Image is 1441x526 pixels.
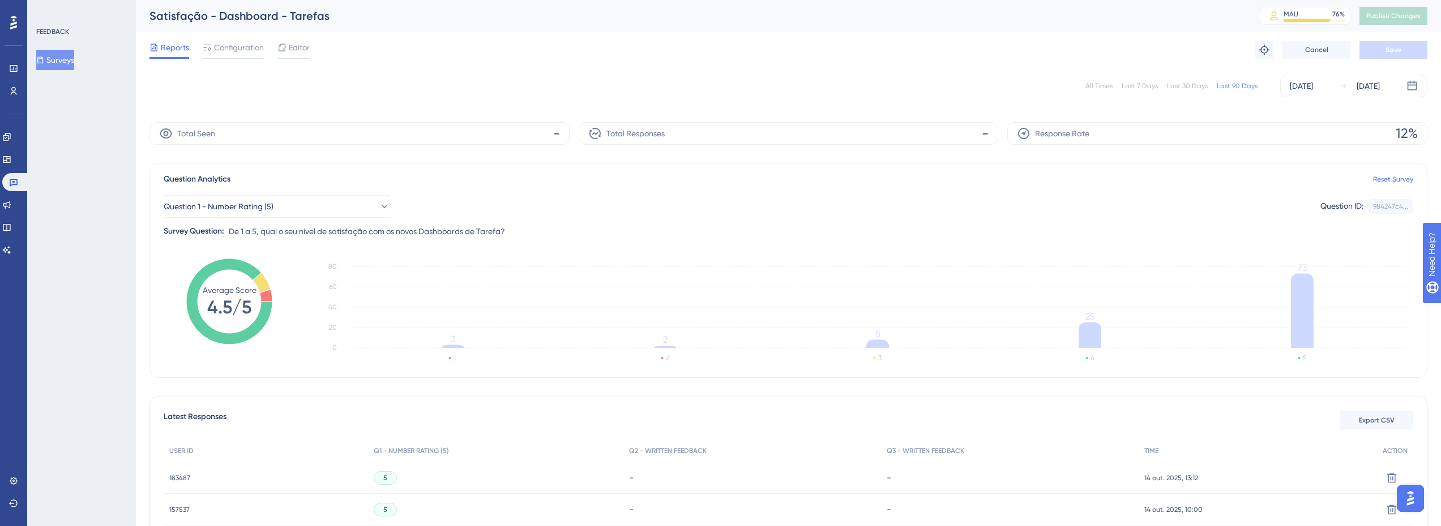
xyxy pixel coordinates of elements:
[1359,41,1427,59] button: Save
[1085,81,1113,90] div: All Times
[383,473,387,482] span: 5
[1383,446,1408,455] span: ACTION
[374,446,449,455] span: Q1 - NUMBER RATING (5)
[164,173,230,186] span: Question Analytics
[666,354,669,362] text: 2
[161,41,189,54] span: Reports
[629,472,875,483] div: -
[383,505,387,514] span: 5
[1332,10,1345,19] div: 76 %
[329,324,337,331] tspan: 20
[169,505,190,514] span: 157537
[878,354,882,362] text: 3
[1282,41,1350,59] button: Cancel
[169,473,190,482] span: 183487
[553,124,560,143] span: -
[164,410,226,430] span: Latest Responses
[606,127,665,140] span: Total Responses
[36,27,69,36] div: FEEDBACK
[1393,481,1427,515] iframe: UserGuiding AI Assistant Launcher
[229,225,505,238] span: De 1 a 5, qual o seu nível de satisfação com os novos Dashboards de Tarefa?
[1085,311,1095,322] tspan: 25
[629,446,707,455] span: Q2 - WRITTEN FEEDBACK
[289,41,310,54] span: Editor
[149,8,1232,24] div: Satisfação - Dashboard - Tarefas
[214,41,264,54] span: Configuration
[1320,199,1363,214] div: Question ID:
[1396,124,1418,143] span: 12%
[1366,11,1421,20] span: Publish Changes
[1091,354,1094,362] text: 4
[329,283,337,291] tspan: 60
[36,50,74,70] button: Surveys
[1290,79,1313,93] div: [DATE]
[1305,45,1328,54] span: Cancel
[169,446,194,455] span: USER ID
[328,303,337,311] tspan: 40
[1373,202,1408,211] div: 984247c4...
[1303,354,1306,362] text: 5
[1122,81,1158,90] div: Last 7 Days
[164,225,224,238] div: Survey Question:
[982,124,989,143] span: -
[1298,262,1307,273] tspan: 73
[1144,505,1203,514] span: 14 out. 2025, 10:00
[887,472,1133,483] div: -
[164,200,273,213] span: Question 1 - Number Rating (5)
[887,504,1133,515] div: -
[27,3,71,16] span: Need Help?
[1144,473,1198,482] span: 14 out. 2025, 13:12
[332,344,337,352] tspan: 0
[203,286,256,295] tspan: Average Score
[1284,10,1298,19] div: MAU
[629,504,875,515] div: -
[177,127,215,140] span: Total Seen
[887,446,964,455] span: Q3 - WRITTEN FEEDBACK
[1386,45,1401,54] span: Save
[1340,411,1413,429] button: Export CSV
[1359,416,1395,425] span: Export CSV
[1373,175,1413,184] a: Reset Survey
[164,195,390,218] button: Question 1 - Number Rating (5)
[328,262,337,270] tspan: 80
[663,334,668,345] tspan: 2
[451,334,455,344] tspan: 3
[207,296,251,318] tspan: 4.5/5
[1035,127,1089,140] span: Response Rate
[1144,446,1158,455] span: TIME
[1357,79,1380,93] div: [DATE]
[1359,7,1427,25] button: Publish Changes
[1217,81,1258,90] div: Last 90 Days
[1167,81,1208,90] div: Last 30 Days
[454,354,456,362] text: 1
[875,329,880,339] tspan: 8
